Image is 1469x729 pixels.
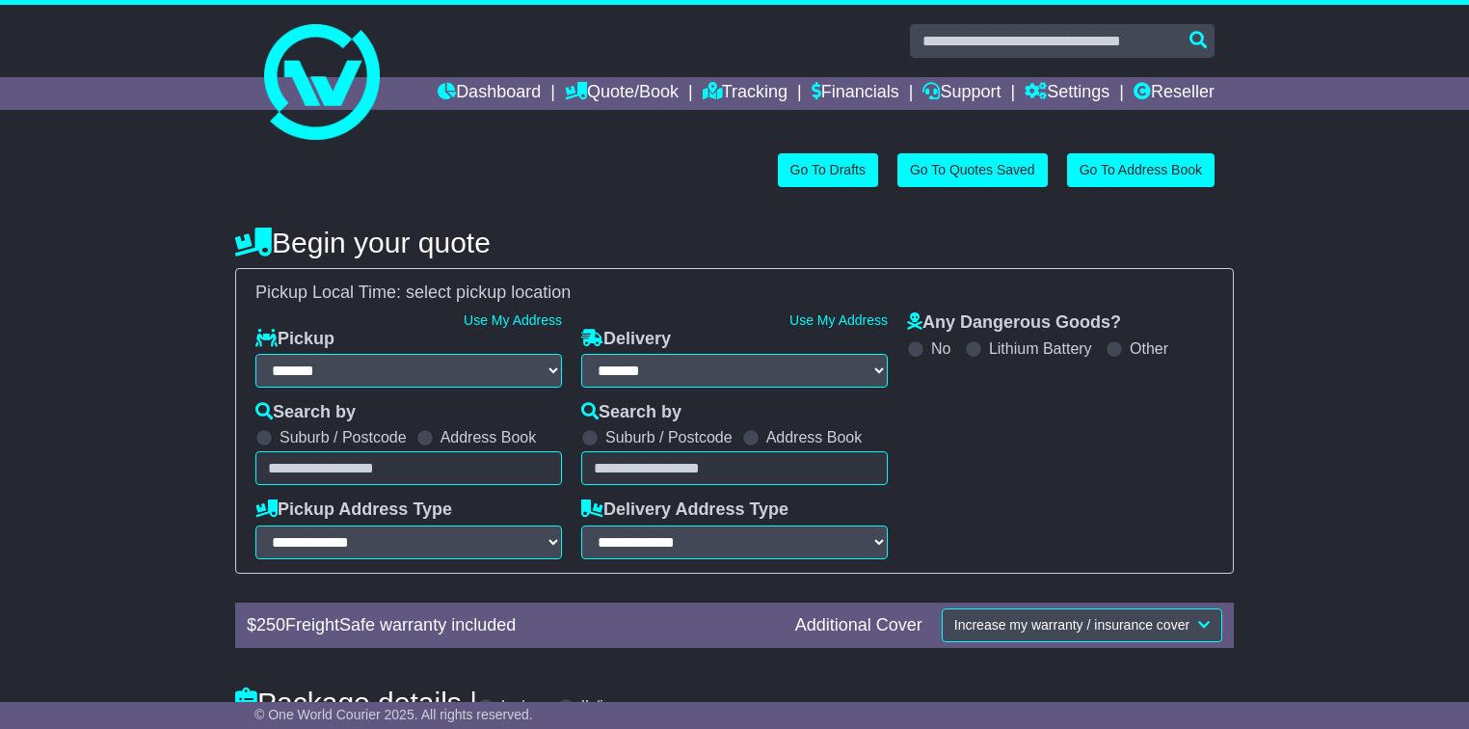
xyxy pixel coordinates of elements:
[812,77,899,110] a: Financials
[255,402,356,423] label: Search by
[1130,339,1168,358] label: Other
[255,499,452,521] label: Pickup Address Type
[237,615,786,636] div: $ FreightSafe warranty included
[501,697,548,718] label: kg/cm
[254,707,533,722] span: © One World Courier 2025. All rights reserved.
[778,153,878,187] a: Go To Drafts
[942,608,1222,642] button: Increase my warranty / insurance cover
[989,339,1092,358] label: Lithium Battery
[703,77,788,110] a: Tracking
[255,329,334,350] label: Pickup
[766,428,863,446] label: Address Book
[1067,153,1215,187] a: Go To Address Book
[786,615,932,636] div: Additional Cover
[897,153,1048,187] a: Go To Quotes Saved
[954,617,1189,633] span: Increase my warranty / insurance cover
[235,687,477,718] h4: Package details |
[581,402,681,423] label: Search by
[907,312,1121,334] label: Any Dangerous Goods?
[256,615,285,634] span: 250
[1134,77,1215,110] a: Reseller
[441,428,537,446] label: Address Book
[922,77,1001,110] a: Support
[581,499,788,521] label: Delivery Address Type
[438,77,541,110] a: Dashboard
[789,312,888,328] a: Use My Address
[406,283,571,302] span: select pickup location
[581,329,671,350] label: Delivery
[605,428,733,446] label: Suburb / Postcode
[280,428,407,446] label: Suburb / Postcode
[235,227,1234,258] h4: Begin your quote
[1025,77,1109,110] a: Settings
[565,77,679,110] a: Quote/Book
[464,312,562,328] a: Use My Address
[581,697,613,718] label: lb/in
[931,339,950,358] label: No
[246,283,1223,304] div: Pickup Local Time:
